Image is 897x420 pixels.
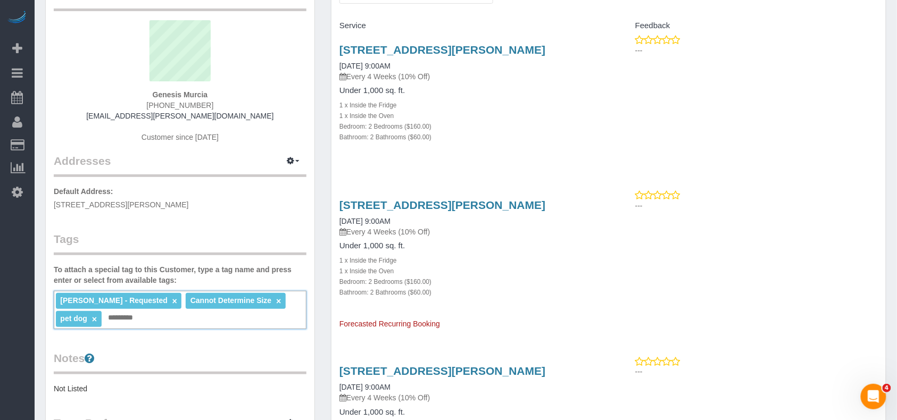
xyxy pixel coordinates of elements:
[190,296,271,305] span: Cannot Determine Size
[172,297,177,306] a: ×
[617,21,878,30] h4: Feedback
[339,217,391,225] a: [DATE] 9:00AM
[339,365,545,377] a: [STREET_ADDRESS][PERSON_NAME]
[153,90,208,99] strong: Genesis Murcia
[339,86,601,95] h4: Under 1,000 sq. ft.
[635,366,878,377] p: ---
[635,200,878,211] p: ---
[142,133,219,141] span: Customer since [DATE]
[54,383,306,394] pre: Not Listed
[339,199,545,211] a: [STREET_ADDRESS][PERSON_NAME]
[54,231,306,255] legend: Tags
[339,278,431,285] small: Bedroom: 2 Bedrooms ($160.00)
[339,133,431,141] small: Bathroom: 2 Bathrooms ($60.00)
[883,384,891,392] span: 4
[339,112,394,120] small: 1 x Inside the Oven
[276,297,281,306] a: ×
[339,383,391,391] a: [DATE] 9:00AM
[339,62,391,70] a: [DATE] 9:00AM
[339,320,440,328] span: Forecasted Recurring Booking
[339,257,397,264] small: 1 x Inside the Fridge
[339,123,431,130] small: Bedroom: 2 Bedrooms ($160.00)
[339,241,601,250] h4: Under 1,000 sq. ft.
[339,267,394,275] small: 1 x Inside the Oven
[339,21,601,30] h4: Service
[339,71,601,82] p: Every 4 Weeks (10% Off)
[54,350,306,374] legend: Notes
[60,296,167,305] span: [PERSON_NAME] - Requested
[54,186,113,197] label: Default Address:
[54,264,306,285] label: To attach a special tag to this Customer, type a tag name and press enter or select from availabl...
[86,112,273,120] a: [EMAIL_ADDRESS][PERSON_NAME][DOMAIN_NAME]
[60,314,87,323] span: pet dog
[6,11,28,26] img: Automaid Logo
[339,226,601,237] p: Every 4 Weeks (10% Off)
[339,408,601,417] h4: Under 1,000 sq. ft.
[635,45,878,56] p: ---
[54,200,189,209] span: [STREET_ADDRESS][PERSON_NAME]
[339,392,601,403] p: Every 4 Weeks (10% Off)
[146,101,213,110] span: [PHONE_NUMBER]
[861,384,886,409] iframe: Intercom live chat
[339,102,397,109] small: 1 x Inside the Fridge
[339,289,431,296] small: Bathroom: 2 Bathrooms ($60.00)
[92,315,97,324] a: ×
[339,44,545,56] a: [STREET_ADDRESS][PERSON_NAME]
